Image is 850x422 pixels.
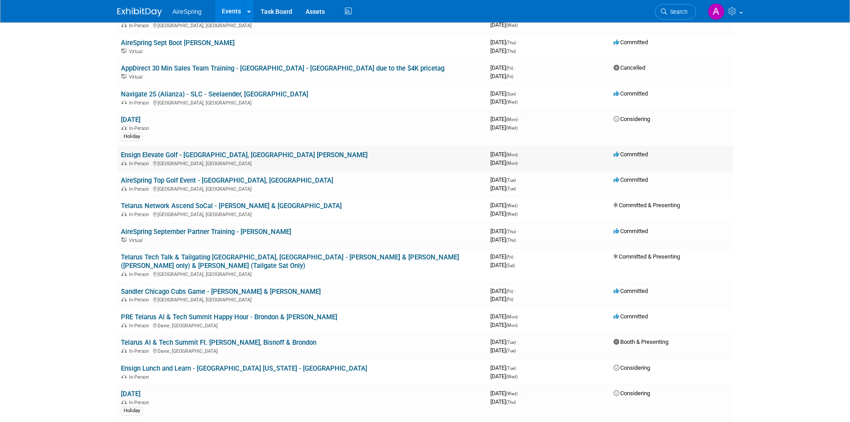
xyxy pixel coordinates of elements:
[490,185,516,192] span: [DATE]
[129,323,152,329] span: In-Person
[490,364,518,371] span: [DATE]
[490,47,516,54] span: [DATE]
[490,21,518,28] span: [DATE]
[490,159,518,166] span: [DATE]
[506,161,518,166] span: (Mon)
[490,202,520,209] span: [DATE]
[490,64,516,71] span: [DATE]
[117,8,162,17] img: ExhibitDay
[490,338,518,345] span: [DATE]
[506,366,516,371] span: (Tue)
[517,39,518,46] span: -
[121,159,483,167] div: [GEOGRAPHIC_DATA], [GEOGRAPHIC_DATA]
[506,125,518,130] span: (Wed)
[517,228,518,234] span: -
[506,152,518,157] span: (Mon)
[514,64,516,71] span: -
[614,364,650,371] span: Considering
[121,151,368,159] a: Ensign Elevate Golf - [GEOGRAPHIC_DATA], [GEOGRAPHIC_DATA] [PERSON_NAME]
[517,338,518,345] span: -
[614,288,648,294] span: Committed
[129,74,145,80] span: Virtual
[121,176,333,184] a: AireSpring Top Golf Event - [GEOGRAPHIC_DATA], [GEOGRAPHIC_DATA]
[614,390,650,397] span: Considering
[506,49,516,54] span: (Thu)
[129,23,152,29] span: In-Person
[129,400,152,405] span: In-Person
[173,8,202,15] span: AireSpring
[129,186,152,192] span: In-Person
[490,262,515,268] span: [DATE]
[121,322,483,329] div: Davie, [GEOGRAPHIC_DATA]
[506,374,518,379] span: (Wed)
[514,288,516,294] span: -
[490,39,518,46] span: [DATE]
[614,313,648,320] span: Committed
[121,125,127,130] img: In-Person Event
[614,90,648,97] span: Committed
[614,202,680,209] span: Committed & Presenting
[121,23,127,27] img: In-Person Event
[506,203,518,208] span: (Wed)
[121,202,342,210] a: Telarus Network Ascend SoCal - [PERSON_NAME] & [GEOGRAPHIC_DATA]
[506,212,518,217] span: (Wed)
[121,116,141,124] a: [DATE]
[490,98,518,105] span: [DATE]
[121,161,127,165] img: In-Person Event
[506,263,515,268] span: (Sat)
[121,323,127,327] img: In-Person Event
[506,23,518,28] span: (Wed)
[121,296,483,303] div: [GEOGRAPHIC_DATA], [GEOGRAPHIC_DATA]
[129,272,152,277] span: In-Person
[506,238,516,242] span: (Thu)
[121,185,483,192] div: [GEOGRAPHIC_DATA], [GEOGRAPHIC_DATA]
[129,161,152,167] span: In-Person
[121,347,483,354] div: Davie, [GEOGRAPHIC_DATA]
[519,313,520,320] span: -
[490,296,513,302] span: [DATE]
[614,228,648,234] span: Committed
[490,228,518,234] span: [DATE]
[121,270,483,277] div: [GEOGRAPHIC_DATA], [GEOGRAPHIC_DATA]
[121,39,235,47] a: AireSpring Sept Boot [PERSON_NAME]
[517,176,518,183] span: -
[490,390,520,397] span: [DATE]
[121,90,308,98] a: Navigate 25 (Alianza) - SLC - Seelaender, [GEOGRAPHIC_DATA]
[506,297,513,302] span: (Fri)
[490,236,516,243] span: [DATE]
[708,3,725,20] img: Aila Ortiaga
[490,210,518,217] span: [DATE]
[519,116,520,122] span: -
[121,348,127,353] img: In-Person Event
[129,297,152,303] span: In-Person
[121,364,367,372] a: Ensign Lunch and Learn - [GEOGRAPHIC_DATA] [US_STATE] - [GEOGRAPHIC_DATA]
[517,364,518,371] span: -
[506,229,516,234] span: (Thu)
[121,228,291,236] a: AireSpring September Partner Training - [PERSON_NAME]
[506,391,518,396] span: (Wed)
[490,116,520,122] span: [DATE]
[667,8,688,15] span: Search
[121,288,321,296] a: Sandler Chicago Cubs Game - [PERSON_NAME] & [PERSON_NAME]
[490,322,518,328] span: [DATE]
[121,100,127,104] img: In-Person Event
[121,49,127,53] img: Virtual Event
[121,374,127,379] img: In-Person Event
[490,90,518,97] span: [DATE]
[121,390,141,398] a: [DATE]
[514,253,516,260] span: -
[121,253,459,270] a: Telarus Tech Talk & Tailgating [GEOGRAPHIC_DATA], [GEOGRAPHIC_DATA] - [PERSON_NAME] & [PERSON_NAM...
[506,178,516,183] span: (Tue)
[519,151,520,158] span: -
[121,212,127,216] img: In-Person Event
[121,297,127,301] img: In-Person Event
[121,338,316,347] a: Telarus AI & Tech Summit Ft. [PERSON_NAME], Bisnoff & Brondon
[121,99,483,106] div: [GEOGRAPHIC_DATA], [GEOGRAPHIC_DATA]
[121,74,127,79] img: Virtual Event
[506,323,518,328] span: (Mon)
[506,340,516,345] span: (Tue)
[490,73,513,79] span: [DATE]
[506,92,516,96] span: (Sun)
[490,151,520,158] span: [DATE]
[129,238,145,243] span: Virtual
